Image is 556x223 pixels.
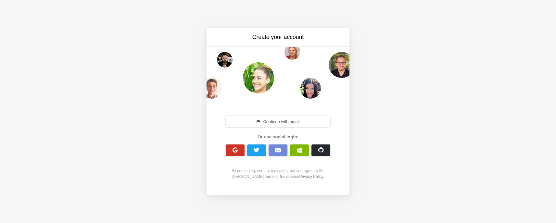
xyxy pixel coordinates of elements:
a: Terms of Service [264,174,293,179]
div: Or use social login: [222,134,334,140]
h3: Create your account [223,33,333,41]
a: Privacy Policy [299,174,323,179]
button: Continue with email [226,116,330,127]
div: By continuing, you are indicating that you agree to the [PERSON_NAME] and . [222,168,334,180]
